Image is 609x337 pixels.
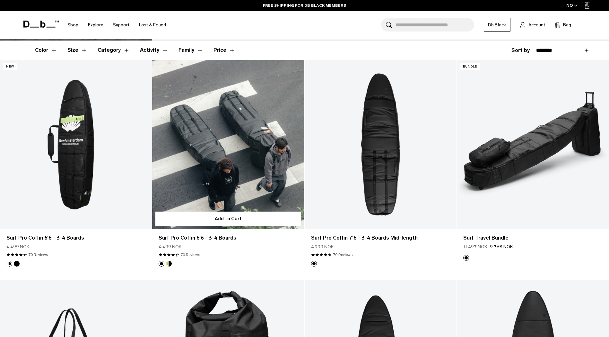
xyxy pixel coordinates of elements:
span: 4.499 NOK [159,243,182,250]
span: 4.999 NOK [311,243,334,250]
button: Black Out [311,261,317,267]
a: Surf Pro Coffin 6'6 - 3-4 Boards [152,60,304,229]
a: FREE SHIPPING FOR DB BLACK MEMBERS [263,3,346,8]
a: 70 reviews [181,252,200,258]
a: Account [520,21,545,29]
span: Bag [563,22,571,28]
a: Surf Pro Coffin 6'6 - 3-4 Boards [6,234,145,242]
button: Black Out [463,255,469,261]
button: Toggle Filter [178,41,203,59]
a: Explore [88,14,103,36]
p: New [3,63,17,70]
a: Surf Travel Bundle [457,60,609,229]
span: Account [528,22,545,28]
button: Toggle Filter [140,41,168,59]
button: Bag [555,21,571,29]
a: Shop [67,14,78,36]
a: 70 reviews [29,252,48,258]
a: Surf Pro Coffin 7'6 - 3-4 Boards Mid-length [311,234,450,242]
a: Surf Pro Coffin 7'6 - 3-4 Boards Mid-length [305,60,457,229]
button: Db x New Amsterdam Surf Association [6,261,12,267]
button: Toggle Price [213,41,235,59]
a: Lost & Found [139,14,166,36]
button: Toggle Filter [67,41,87,59]
a: Db Black [484,18,510,32]
span: 9.768 NOK [490,243,513,250]
a: Surf Pro Coffin 6'6 - 3-4 Boards [159,234,298,242]
p: Bundle [460,63,480,70]
span: 4.499 NOK [6,243,30,250]
a: Support [113,14,129,36]
button: Db x New Amsterdam Surf Association [166,261,172,267]
a: 70 reviews [333,252,352,258]
button: Toggle Filter [98,41,130,59]
nav: Main Navigation [63,11,171,39]
s: 11.497 NOK [463,243,487,250]
button: Black Out [159,261,164,267]
a: Surf Travel Bundle [463,234,602,242]
button: Black Out [14,261,20,267]
button: Toggle Filter [35,41,57,59]
button: Add to Cart [155,212,301,226]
